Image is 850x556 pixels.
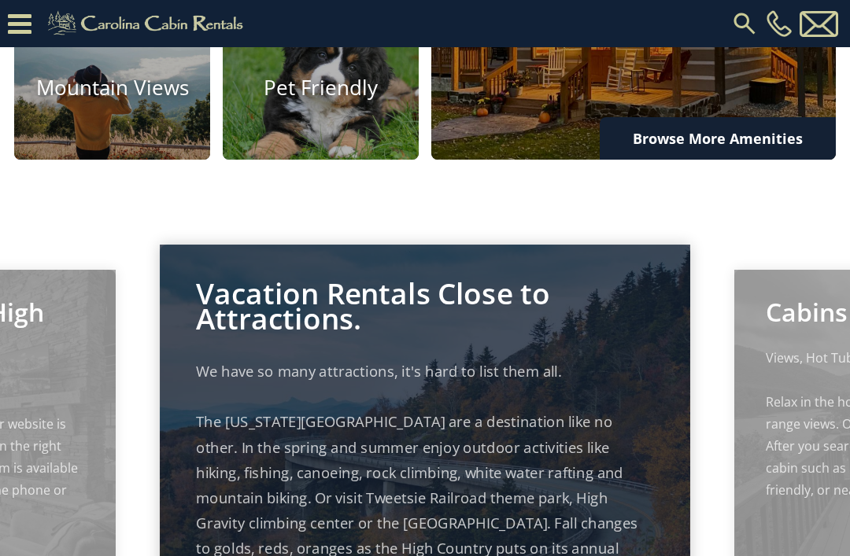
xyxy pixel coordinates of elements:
[223,17,419,160] a: Pet Friendly
[600,117,836,160] a: Browse More Amenities
[14,75,210,100] h4: Mountain Views
[196,281,654,331] p: Vacation Rentals Close to Attractions.
[223,75,419,100] h4: Pet Friendly
[39,8,257,39] img: Khaki-logo.png
[763,10,796,37] a: [PHONE_NUMBER]
[730,9,759,38] img: search-regular.svg
[14,17,210,160] a: Mountain Views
